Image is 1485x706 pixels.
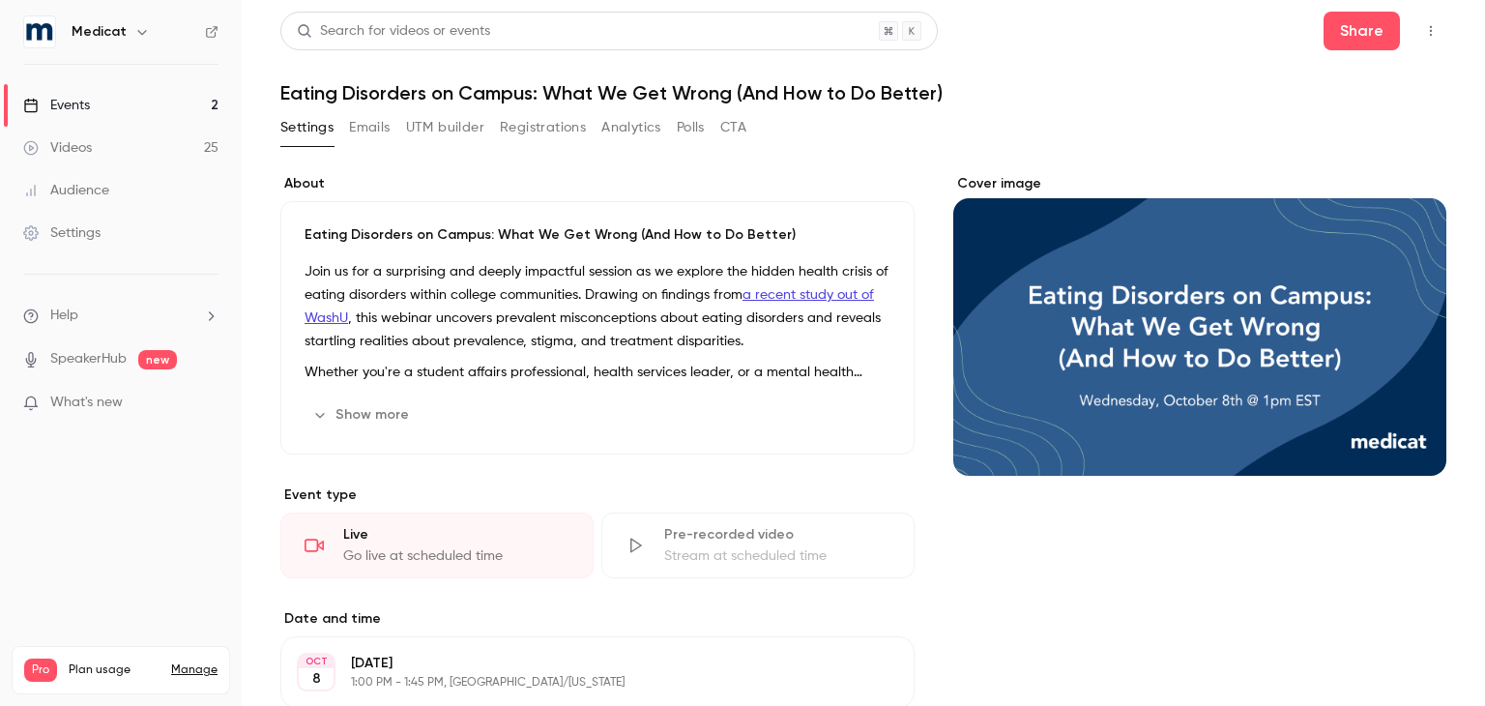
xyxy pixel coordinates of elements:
[1324,12,1400,50] button: Share
[69,662,160,678] span: Plan usage
[50,349,127,369] a: SpeakerHub
[24,659,57,682] span: Pro
[953,174,1446,476] section: Cover image
[72,22,127,42] h6: Medicat
[351,654,812,673] p: [DATE]
[953,174,1446,193] label: Cover image
[23,181,109,200] div: Audience
[305,260,890,353] p: Join us for a surprising and deeply impactful session as we explore the hidden health crisis of e...
[305,399,421,430] button: Show more
[720,112,746,143] button: CTA
[171,662,218,678] a: Manage
[601,112,661,143] button: Analytics
[677,112,705,143] button: Polls
[351,675,812,691] p: 1:00 PM - 1:45 PM, [GEOGRAPHIC_DATA]/[US_STATE]
[280,81,1446,104] h1: Eating Disorders on Campus: What We Get Wrong (And How to Do Better)
[500,112,586,143] button: Registrations
[23,96,90,115] div: Events
[138,350,177,369] span: new
[280,609,915,629] label: Date and time
[280,174,915,193] label: About
[23,223,101,243] div: Settings
[312,669,321,689] p: 8
[664,525,890,544] div: Pre-recorded video
[297,21,490,42] div: Search for videos or events
[299,655,334,668] div: OCT
[305,361,890,384] p: Whether you're a student affairs professional, health services leader, or a mental health counsel...
[406,112,484,143] button: UTM builder
[601,513,915,578] div: Pre-recorded videoStream at scheduled time
[343,525,569,544] div: Live
[280,112,334,143] button: Settings
[50,393,123,413] span: What's new
[280,513,594,578] div: LiveGo live at scheduled time
[24,16,55,47] img: Medicat
[349,112,390,143] button: Emails
[343,546,569,566] div: Go live at scheduled time
[23,306,218,326] li: help-dropdown-opener
[50,306,78,326] span: Help
[280,485,915,505] p: Event type
[664,546,890,566] div: Stream at scheduled time
[305,225,890,245] p: Eating Disorders on Campus: What We Get Wrong (And How to Do Better)
[23,138,92,158] div: Videos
